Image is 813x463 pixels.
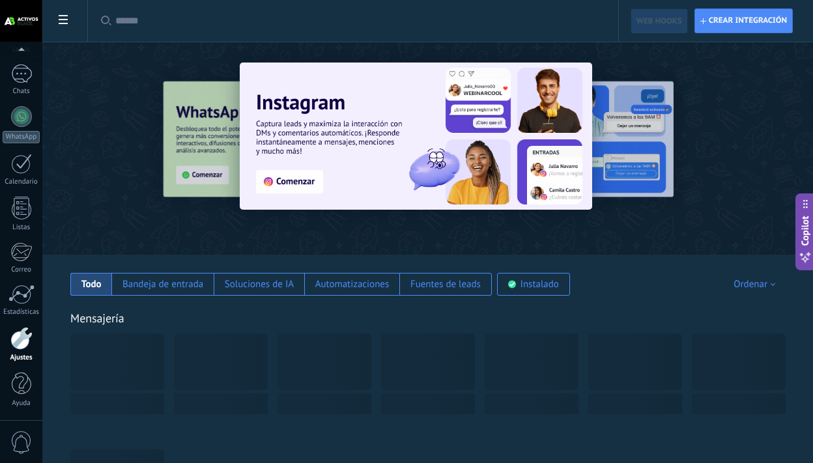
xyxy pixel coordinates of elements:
span: Web hooks [636,16,682,27]
div: Todo [81,278,102,290]
div: WhatsApp [3,131,40,143]
button: Web hooks [631,8,688,33]
a: Mensajería [70,311,124,326]
img: Slide 1 [240,63,592,210]
div: Automatizaciones [315,278,390,290]
span: Copilot [799,216,812,246]
div: Calendario [3,178,40,186]
div: Fuentes de leads [410,278,481,290]
div: Ayuda [3,399,40,408]
div: Bandeja de entrada [122,278,203,290]
div: Estadísticas [3,308,40,316]
div: Instalado [521,278,559,290]
div: Ordenar [734,278,780,290]
button: Crear integración [694,8,793,33]
span: Crear integración [709,16,787,26]
div: Listas [3,223,40,232]
div: Chats [3,87,40,96]
div: Correo [3,266,40,274]
div: Ajustes [3,354,40,362]
div: Soluciones de IA [225,278,294,290]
